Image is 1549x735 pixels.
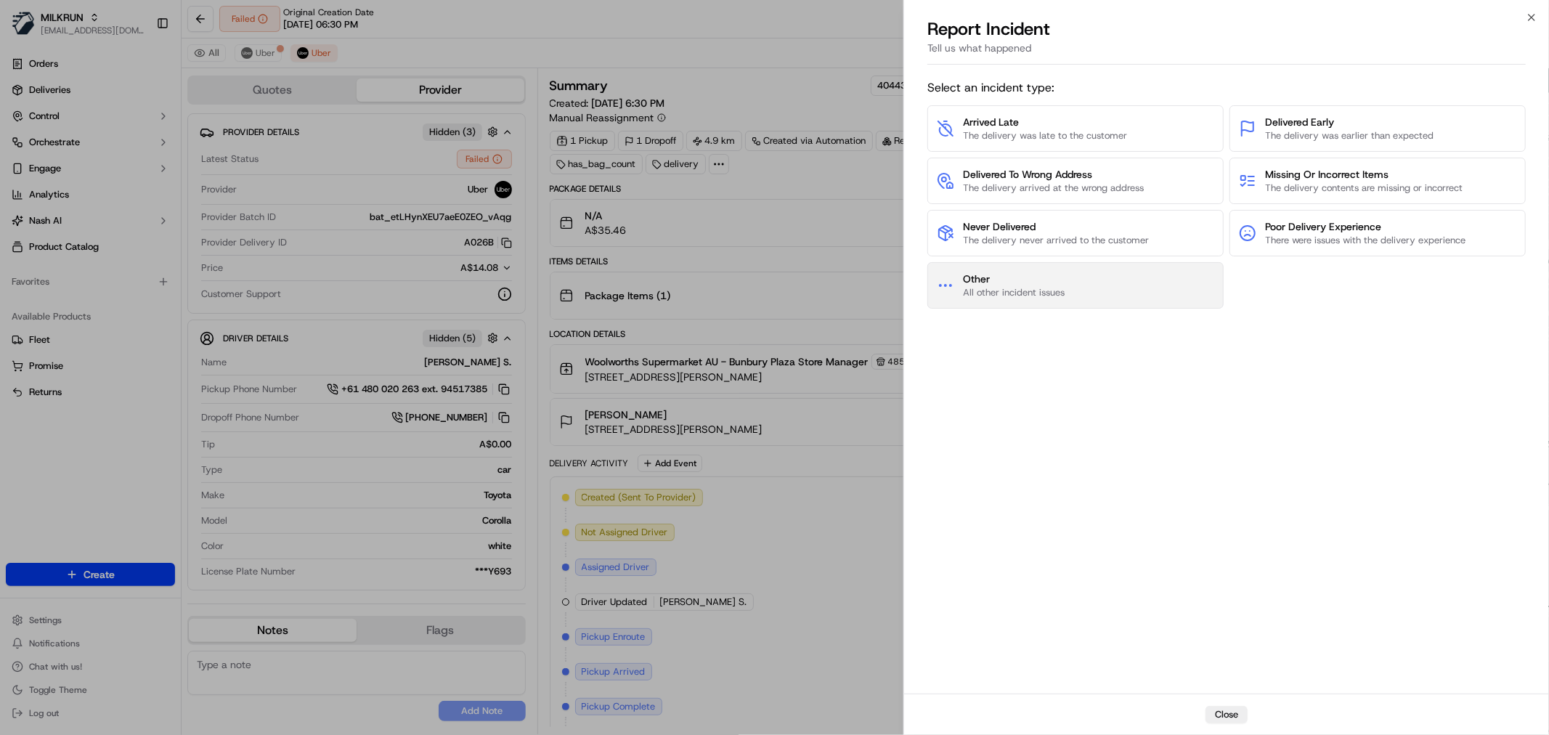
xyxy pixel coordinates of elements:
span: The delivery was earlier than expected [1265,129,1434,142]
button: Never DeliveredThe delivery never arrived to the customer [927,210,1224,256]
span: Never Delivered [963,219,1149,234]
span: Poor Delivery Experience [1265,219,1465,234]
button: Poor Delivery ExperienceThere were issues with the delivery experience [1229,210,1526,256]
a: Powered byPylon [102,245,176,257]
span: Knowledge Base [29,211,111,225]
span: Select an incident type: [927,79,1526,97]
button: Delivered EarlyThe delivery was earlier than expected [1229,105,1526,152]
button: Arrived LateThe delivery was late to the customer [927,105,1224,152]
span: The delivery contents are missing or incorrect [1265,182,1463,195]
div: We're available if you need us! [49,153,184,165]
span: Pylon [145,246,176,257]
img: Nash [15,15,44,44]
span: The delivery was late to the customer [963,129,1127,142]
span: The delivery never arrived to the customer [963,234,1149,247]
div: Start new chat [49,139,238,153]
a: 📗Knowledge Base [9,205,117,231]
button: OtherAll other incident issues [927,262,1224,309]
div: 💻 [123,212,134,224]
span: Missing Or Incorrect Items [1265,167,1463,182]
span: The delivery arrived at the wrong address [963,182,1144,195]
span: There were issues with the delivery experience [1265,234,1465,247]
p: Welcome 👋 [15,58,264,81]
input: Got a question? Start typing here... [38,94,261,109]
img: 1736555255976-a54dd68f-1ca7-489b-9aae-adbdc363a1c4 [15,139,41,165]
span: Delivered To Wrong Address [963,167,1144,182]
a: 💻API Documentation [117,205,239,231]
span: Other [963,272,1065,286]
div: 📗 [15,212,26,224]
span: Arrived Late [963,115,1127,129]
button: Missing Or Incorrect ItemsThe delivery contents are missing or incorrect [1229,158,1526,204]
span: Delivered Early [1265,115,1434,129]
div: Tell us what happened [927,41,1526,65]
button: Delivered To Wrong AddressThe delivery arrived at the wrong address [927,158,1224,204]
span: API Documentation [137,211,233,225]
p: Report Incident [927,17,1050,41]
button: Start new chat [247,143,264,161]
button: Close [1206,706,1248,723]
span: All other incident issues [963,286,1065,299]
